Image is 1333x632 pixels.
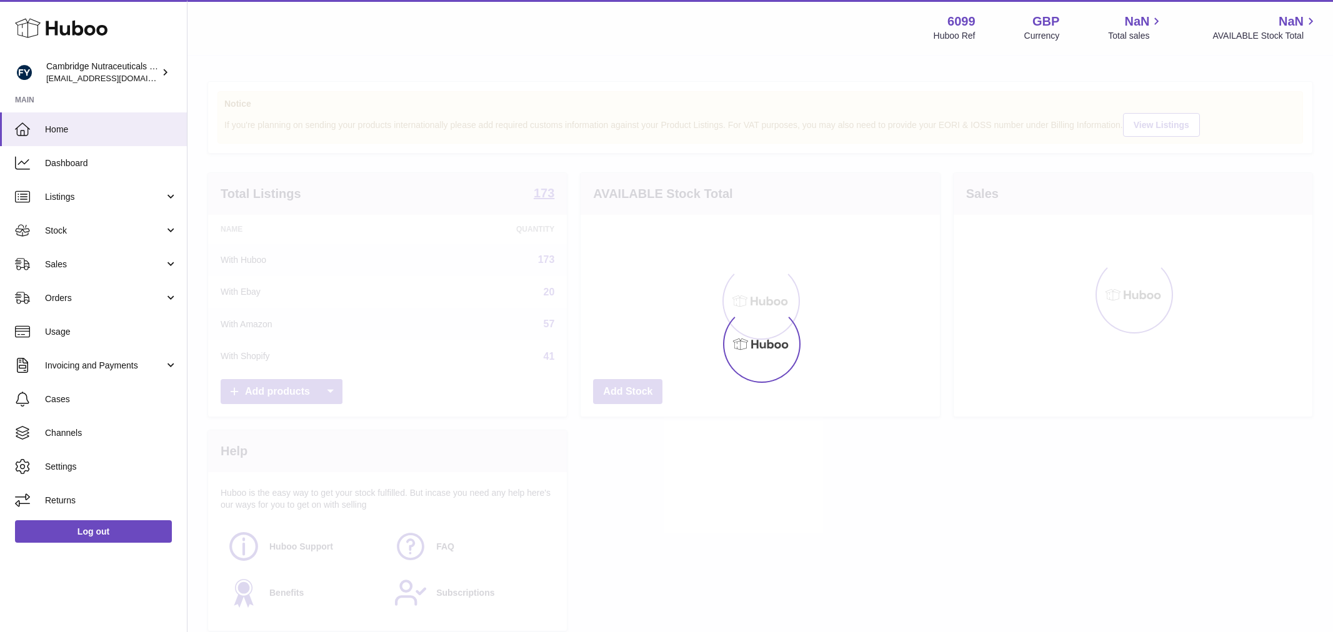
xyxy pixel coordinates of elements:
strong: GBP [1032,13,1059,30]
div: Cambridge Nutraceuticals Ltd [46,61,159,84]
span: [EMAIL_ADDRESS][DOMAIN_NAME] [46,73,184,83]
span: Settings [45,461,177,473]
span: NaN [1124,13,1149,30]
span: Sales [45,259,164,270]
strong: 6099 [947,13,976,30]
span: NaN [1279,13,1304,30]
span: Returns [45,495,177,506]
span: Channels [45,427,177,439]
span: Orders [45,292,164,304]
div: Currency [1024,30,1060,42]
a: NaN Total sales [1108,13,1164,42]
span: Usage [45,326,177,338]
span: Invoicing and Payments [45,360,164,372]
a: NaN AVAILABLE Stock Total [1212,13,1318,42]
a: Log out [15,520,172,543]
img: huboo@camnutra.com [15,63,34,82]
span: AVAILABLE Stock Total [1212,30,1318,42]
span: Listings [45,191,164,203]
span: Total sales [1108,30,1164,42]
span: Home [45,124,177,136]
span: Dashboard [45,157,177,169]
div: Huboo Ref [934,30,976,42]
span: Cases [45,393,177,405]
span: Stock [45,225,164,237]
